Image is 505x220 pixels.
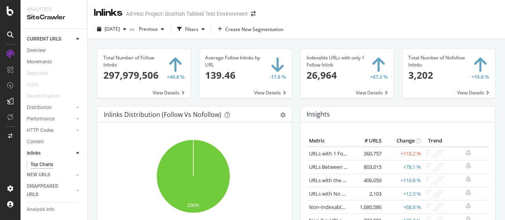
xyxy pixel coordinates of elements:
[27,81,47,89] a: Visits
[251,11,256,17] div: arrow-right-arrow-left
[383,200,423,214] td: +68.8 %
[136,23,167,35] button: Previous
[174,23,208,35] button: Filters
[27,6,81,13] div: Analytics
[27,92,67,100] a: Search Engines
[27,35,74,43] a: CURRENT URLS
[352,160,383,174] td: 803,015
[383,147,423,161] td: +110.2 %
[352,135,383,147] th: # URLS
[280,112,286,118] div: gear
[27,46,82,55] a: Overview
[126,10,248,18] div: Ad-Hoc Project: Scottish Tabloid Test Environment
[104,111,221,118] div: Inlinks Distribution (Follow vs Nofollow)
[27,171,50,179] div: NEW URLS
[215,23,286,35] button: Create New Segmentation
[307,109,330,120] h4: Insights
[423,135,447,147] th: Trend
[27,205,54,214] div: Analysis Info
[185,26,198,33] div: Filters
[136,26,158,32] span: Previous
[27,69,48,78] div: Segments
[309,190,374,197] a: URLs with No Follow Inlinks
[27,182,67,199] div: DISAPPEARED URLS
[27,171,74,179] a: NEW URLS
[129,26,136,32] span: vs
[383,174,423,187] td: +116.8 %
[105,26,120,32] span: 2025 Aug. 13th
[27,138,44,146] div: Content
[309,150,367,157] a: URLs with 1 Follow Inlink
[466,163,471,169] div: bell-plus
[30,161,53,169] div: Top Charts
[309,203,402,211] a: Non-Indexable URLs with Follow Inlinks
[466,203,471,209] div: bell-plus
[27,126,74,135] a: HTTP Codes
[27,138,82,146] a: Content
[352,200,383,214] td: 1,680,586
[225,26,283,33] span: Create New Segmentation
[27,58,52,66] div: Movements
[352,147,383,161] td: 360,757
[466,150,471,156] div: bell-plus
[27,104,52,112] div: Distribution
[307,135,352,147] th: Metric
[27,205,82,214] a: Analysis Info
[383,160,423,174] td: +78.1 %
[27,58,82,66] a: Movements
[309,177,409,184] a: URLs with the Same Anchor Text on Inlinks
[30,161,82,169] a: Top Charts
[27,69,56,78] a: Segments
[27,81,39,89] div: Visits
[309,163,394,170] a: URLs Between 2 and 5 Follow Inlinks
[27,13,81,22] div: SiteCrawler
[94,6,123,20] div: Inlinks
[383,135,423,147] th: Change
[352,174,383,187] td: 406,050
[466,189,471,196] div: bell-plus
[478,193,497,212] iframe: Intercom live chat
[27,115,74,123] a: Performance
[27,182,74,199] a: DISAPPEARED URLS
[27,126,54,135] div: HTTP Codes
[352,187,383,200] td: 2,103
[466,176,471,182] div: bell-plus
[187,203,200,208] text: 100%
[27,104,74,112] a: Distribution
[27,115,54,123] div: Performance
[27,46,46,55] div: Overview
[27,149,41,157] div: Inlinks
[94,23,129,35] button: [DATE]
[383,187,423,200] td: +12.3 %
[27,149,74,157] a: Inlinks
[27,35,61,43] div: CURRENT URLS
[27,92,60,100] div: Search Engines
